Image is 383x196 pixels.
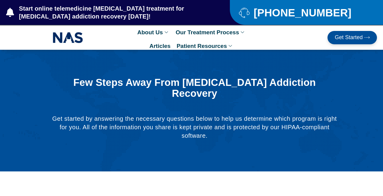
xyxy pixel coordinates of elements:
h1: Few Steps Away From [MEDICAL_DATA] Addiction Recovery [64,77,325,99]
a: Start online telemedicine [MEDICAL_DATA] treatment for [MEDICAL_DATA] addiction recovery [DATE]! [6,5,206,20]
a: Our Treatment Process [173,25,249,39]
a: [PHONE_NUMBER] [239,7,368,18]
img: NAS_email_signature-removebg-preview.png [53,31,83,45]
span: Start online telemedicine [MEDICAL_DATA] treatment for [MEDICAL_DATA] addiction recovery [DATE]! [18,5,206,20]
span: Get Started [335,35,363,41]
p: Get started by answering the necessary questions below to help us determine which program is righ... [49,114,340,140]
a: Patient Resources [173,39,237,53]
a: About Us [134,25,173,39]
a: Articles [146,39,174,53]
span: [PHONE_NUMBER] [252,9,351,16]
a: Get Started [328,31,377,44]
